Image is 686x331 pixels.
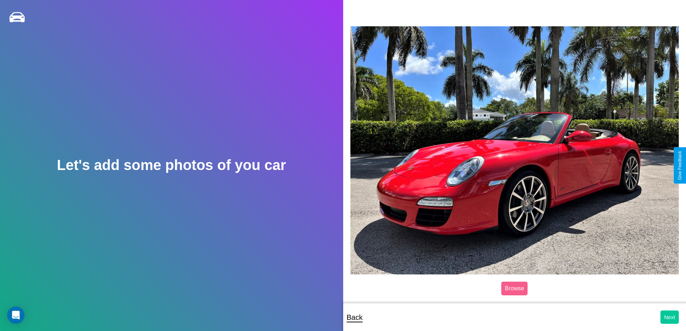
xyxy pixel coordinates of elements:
[660,310,679,324] button: Next
[7,307,24,324] div: Open Intercom Messenger
[347,311,363,324] p: Back
[501,282,528,295] label: Browse
[57,157,286,173] h2: Let's add some photos of you car
[677,151,682,180] div: Give Feedback
[350,26,679,274] img: posted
